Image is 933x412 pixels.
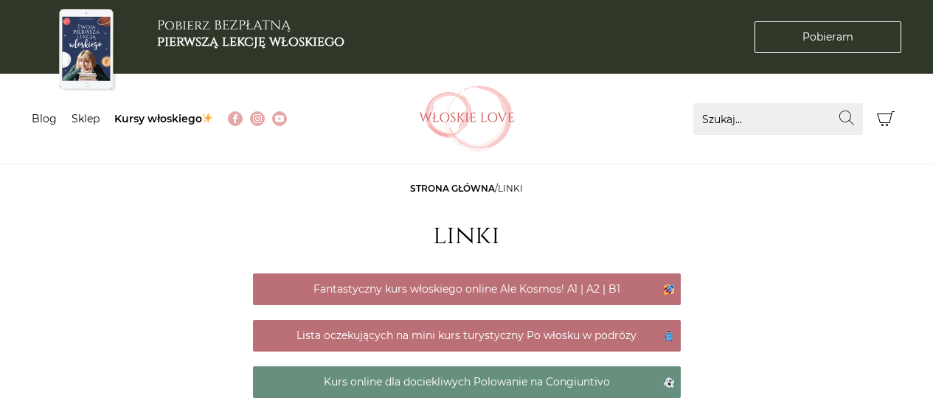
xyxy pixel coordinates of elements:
[693,103,863,135] input: Szukaj...
[498,183,523,194] span: linki
[433,220,500,251] h1: linki
[157,32,344,51] b: pierwszą lekcję włoskiego
[72,112,100,125] a: Sklep
[410,183,523,194] span: /
[253,273,681,305] a: Fantastyczny kurs włoskiego online Ale Kosmos! A1 | A2 | B1
[419,85,515,152] img: Włoskielove
[202,113,212,123] img: ✨
[664,284,674,295] img: 🚀
[802,29,853,45] span: Pobieram
[870,103,902,135] button: Koszyk
[114,112,214,125] a: Kursy włoskiego
[253,320,681,352] a: Lista oczekujących na mini kurs turystyczny Po włosku w podróży
[410,183,495,194] a: Strona główna
[253,366,681,398] a: Kurs online dla dociekliwych Polowanie na Congiuntivo
[157,18,344,49] h3: Pobierz BEZPŁATNĄ
[32,112,57,125] a: Blog
[755,21,901,53] a: Pobieram
[664,331,674,341] img: 🧳
[664,377,674,388] img: 👻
